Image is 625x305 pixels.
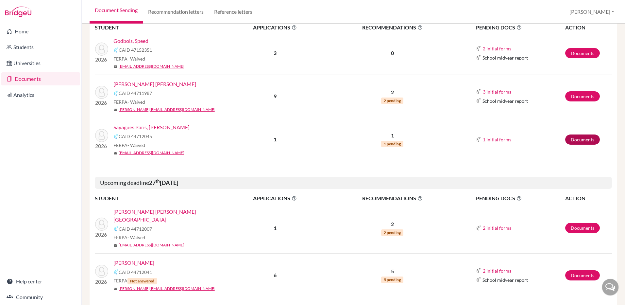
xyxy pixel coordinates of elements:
img: Common App logo [113,269,119,275]
button: 2 initial forms [482,224,512,232]
img: Common App logo [476,55,481,60]
span: - Waived [127,56,145,62]
span: Help [15,5,28,10]
span: PENDING DOCS [476,24,565,31]
img: Castro Montvelisky, Sofía [95,218,108,231]
th: STUDENT [95,23,226,32]
th: ACTION [565,23,612,32]
p: 2026 [95,142,108,150]
p: 5 [325,267,460,275]
span: 5 pending [381,277,403,283]
a: [PERSON_NAME][EMAIL_ADDRESS][DOMAIN_NAME] [119,107,215,113]
span: mail [113,108,117,112]
a: Godbois, Speed [113,37,148,45]
a: Documents [565,223,600,233]
span: - Waived [127,235,145,240]
a: [EMAIL_ADDRESS][DOMAIN_NAME] [119,63,184,69]
img: Common App logo [113,47,119,53]
button: 2 initial forms [482,267,512,275]
b: 27 [DATE] [149,179,178,186]
span: FERPA [113,55,145,62]
span: 2 pending [381,229,403,236]
p: 2026 [95,278,108,286]
a: Analytics [1,88,80,101]
span: CAID 44712045 [119,133,152,140]
p: 2 [325,88,460,96]
p: 2026 [95,99,108,107]
img: Lin, Wanda Giuliana [95,86,108,99]
p: 1 [325,132,460,139]
span: FERPA [113,99,145,105]
b: 3 [274,50,277,56]
button: 3 initial forms [482,88,512,96]
img: Common App logo [113,91,119,96]
a: [PERSON_NAME] [PERSON_NAME][GEOGRAPHIC_DATA] [113,208,230,224]
a: Documents [1,72,80,85]
a: [PERSON_NAME] [PERSON_NAME] [113,80,196,88]
p: 0 [325,49,460,57]
img: Bridge-U [5,7,31,17]
span: CAID 47152351 [119,46,152,53]
button: [PERSON_NAME] [566,6,617,18]
span: FERPA [113,277,157,284]
a: Help center [1,275,80,288]
b: 1 [274,136,277,142]
span: 2 pending [381,98,403,104]
span: CAID 44711987 [119,90,152,97]
img: Common App logo [476,277,481,282]
a: [EMAIL_ADDRESS][DOMAIN_NAME] [119,150,184,156]
span: RECOMMENDATIONS [325,194,460,202]
span: - Waived [127,142,145,148]
p: 2 [325,220,460,228]
a: [PERSON_NAME][EMAIL_ADDRESS][DOMAIN_NAME] [119,286,215,292]
a: Documents [565,135,600,145]
img: Godbois, Speed [95,43,108,56]
b: 1 [274,225,277,231]
span: mail [113,151,117,155]
span: PENDING DOCS [476,194,565,202]
span: RECOMMENDATIONS [325,24,460,31]
th: STUDENT [95,194,226,203]
span: mail [113,287,117,291]
img: Sayagues Paris, Isabella [95,129,108,142]
a: [PERSON_NAME] [113,259,154,267]
b: 6 [274,272,277,278]
span: mail [113,243,117,247]
a: Documents [565,270,600,280]
a: Students [1,41,80,54]
img: Common App logo [113,226,119,231]
img: Common App logo [476,98,481,103]
a: Documents [565,91,600,101]
span: School midyear report [482,98,528,104]
img: Penón Gillen, Luisa [95,265,108,278]
img: Common App logo [476,268,481,273]
p: 2026 [95,231,108,239]
h5: Upcoming deadline [95,177,612,189]
span: mail [113,65,117,69]
img: Common App logo [476,89,481,94]
th: ACTION [565,194,612,203]
p: 2026 [95,56,108,63]
img: Common App logo [476,137,481,142]
span: 1 pending [381,141,403,147]
span: - Waived [127,99,145,105]
span: Not answered [127,278,157,284]
a: Sayagues Paris, [PERSON_NAME] [113,123,190,131]
a: Community [1,291,80,304]
span: School midyear report [482,277,528,283]
a: [EMAIL_ADDRESS][DOMAIN_NAME] [119,242,184,248]
span: FERPA [113,142,145,149]
img: Common App logo [476,46,481,51]
span: School midyear report [482,54,528,61]
span: APPLICATIONS [226,194,324,202]
button: 1 initial forms [482,136,512,143]
button: 2 initial forms [482,45,512,52]
b: 9 [274,93,277,99]
a: Documents [565,48,600,58]
sup: th [156,178,160,184]
img: Common App logo [476,225,481,231]
span: CAID 44712041 [119,269,152,276]
img: Common App logo [113,134,119,139]
span: CAID 44712007 [119,225,152,232]
a: Universities [1,57,80,70]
